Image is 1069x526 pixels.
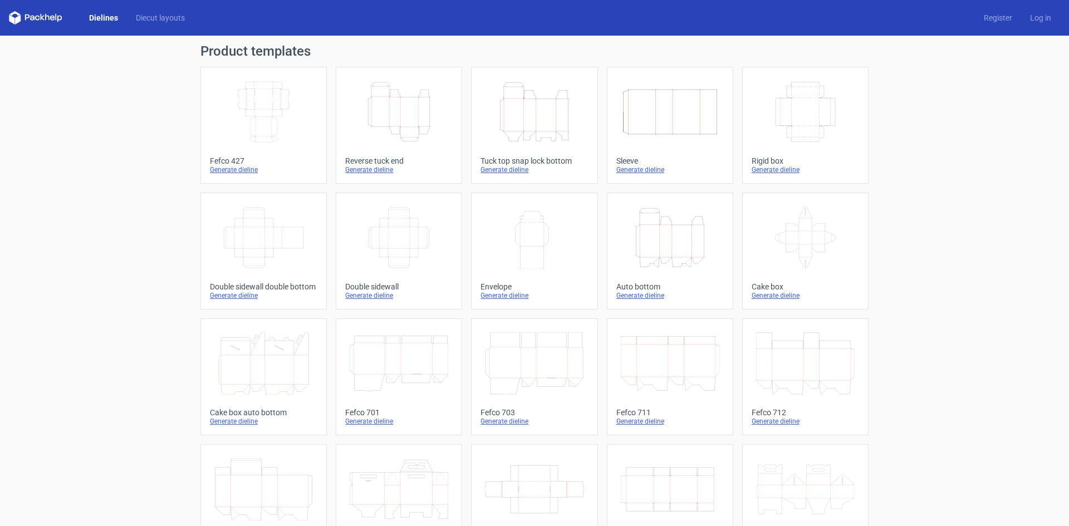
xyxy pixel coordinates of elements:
[336,67,462,184] a: Reverse tuck endGenerate dieline
[616,408,724,417] div: Fefco 711
[480,291,588,300] div: Generate dieline
[480,156,588,165] div: Tuck top snap lock bottom
[200,318,327,435] a: Cake box auto bottomGenerate dieline
[480,165,588,174] div: Generate dieline
[607,67,733,184] a: SleeveGenerate dieline
[210,165,317,174] div: Generate dieline
[80,12,127,23] a: Dielines
[616,165,724,174] div: Generate dieline
[471,193,597,309] a: EnvelopeGenerate dieline
[471,67,597,184] a: Tuck top snap lock bottomGenerate dieline
[742,67,869,184] a: Rigid boxGenerate dieline
[345,417,453,426] div: Generate dieline
[200,193,327,309] a: Double sidewall double bottomGenerate dieline
[471,318,597,435] a: Fefco 703Generate dieline
[200,45,869,58] h1: Product templates
[752,156,859,165] div: Rigid box
[742,318,869,435] a: Fefco 712Generate dieline
[752,408,859,417] div: Fefco 712
[1021,12,1060,23] a: Log in
[752,417,859,426] div: Generate dieline
[616,156,724,165] div: Sleeve
[345,282,453,291] div: Double sidewall
[480,408,588,417] div: Fefco 703
[742,193,869,309] a: Cake boxGenerate dieline
[210,417,317,426] div: Generate dieline
[127,12,194,23] a: Diecut layouts
[210,291,317,300] div: Generate dieline
[752,291,859,300] div: Generate dieline
[616,282,724,291] div: Auto bottom
[607,193,733,309] a: Auto bottomGenerate dieline
[336,193,462,309] a: Double sidewallGenerate dieline
[336,318,462,435] a: Fefco 701Generate dieline
[752,165,859,174] div: Generate dieline
[345,165,453,174] div: Generate dieline
[200,67,327,184] a: Fefco 427Generate dieline
[210,282,317,291] div: Double sidewall double bottom
[607,318,733,435] a: Fefco 711Generate dieline
[480,417,588,426] div: Generate dieline
[752,282,859,291] div: Cake box
[345,291,453,300] div: Generate dieline
[210,408,317,417] div: Cake box auto bottom
[975,12,1021,23] a: Register
[616,417,724,426] div: Generate dieline
[345,408,453,417] div: Fefco 701
[210,156,317,165] div: Fefco 427
[345,156,453,165] div: Reverse tuck end
[616,291,724,300] div: Generate dieline
[480,282,588,291] div: Envelope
